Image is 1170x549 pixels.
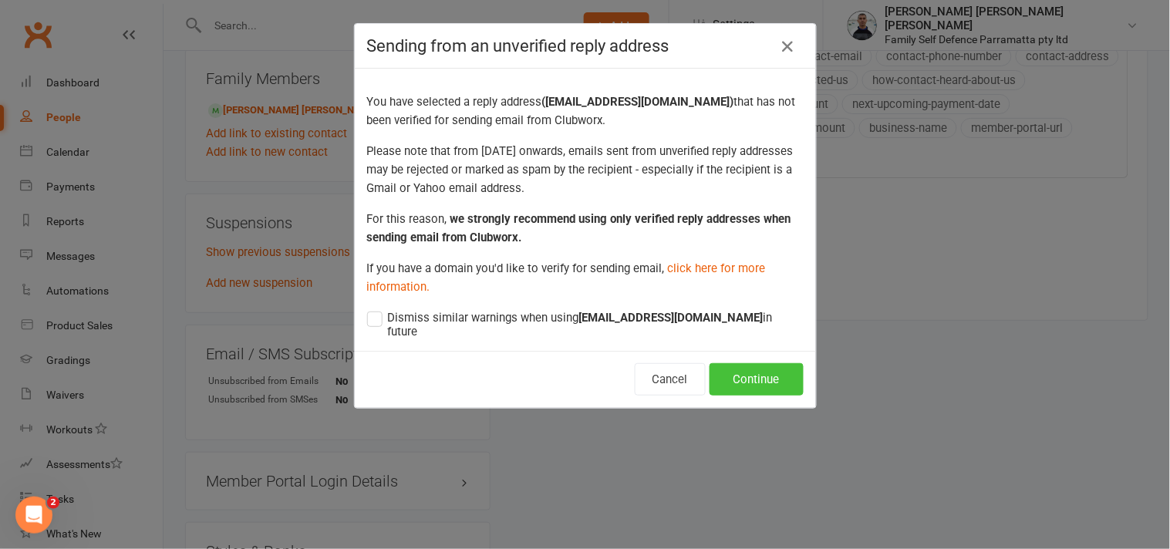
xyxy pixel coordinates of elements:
[367,142,804,197] p: Please note that from [DATE] onwards, emails sent from unverified reply addresses may be rejected...
[367,36,804,56] h4: Sending from an unverified reply address
[367,259,804,296] p: If you have a domain you'd like to verify for sending email,
[776,34,801,59] a: Close
[367,93,804,130] p: You have selected a reply address that has not been verified for sending email from Clubworx.
[367,210,804,247] p: For this reason,
[710,363,804,396] button: Continue
[635,363,706,396] button: Cancel
[388,308,804,338] span: Dismiss similar warnings when using in future
[47,497,59,509] span: 2
[542,95,734,109] strong: ( [EMAIL_ADDRESS][DOMAIN_NAME] )
[367,212,791,244] strong: we strongly recommend using only verified reply addresses when sending email from Clubworx.
[15,497,52,534] iframe: Intercom live chat
[579,311,764,325] strong: [EMAIL_ADDRESS][DOMAIN_NAME]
